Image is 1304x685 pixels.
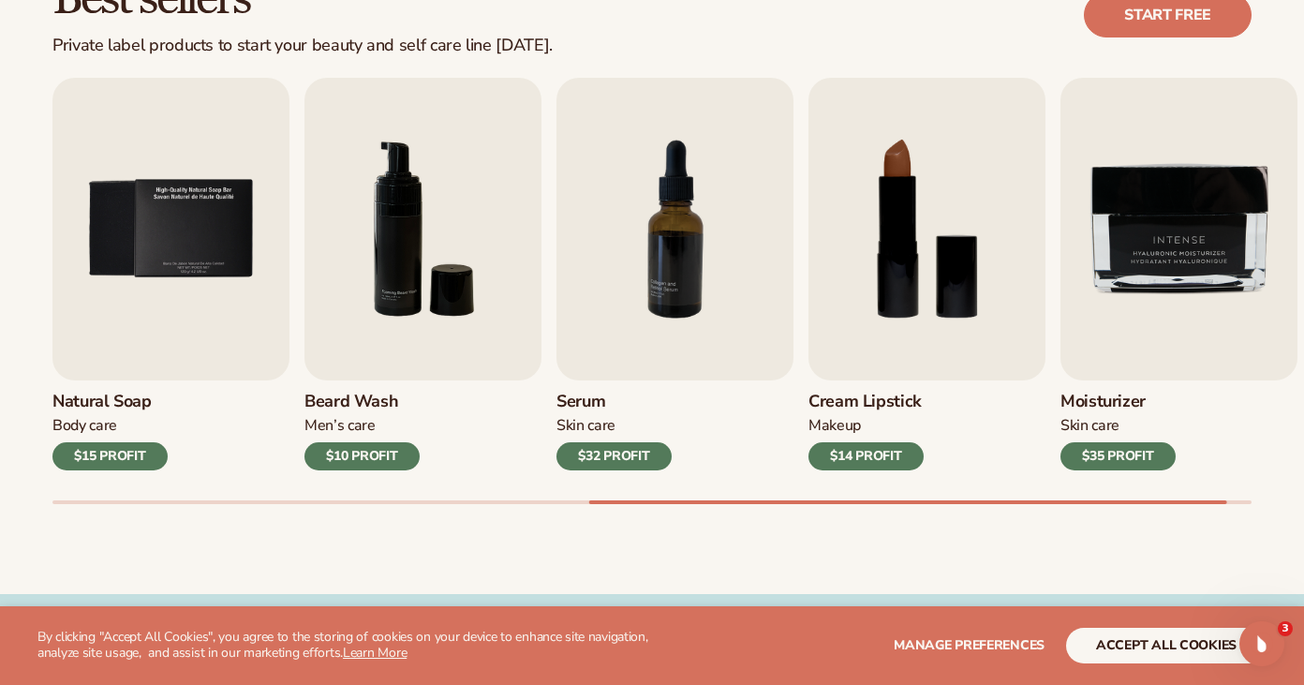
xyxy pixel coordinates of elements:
h3: Natural Soap [52,392,168,412]
span: 3 [1278,621,1293,636]
div: $35 PROFIT [1060,442,1176,470]
div: $32 PROFIT [556,442,672,470]
button: Manage preferences [894,628,1045,663]
div: $10 PROFIT [304,442,420,470]
h3: Beard Wash [304,392,420,412]
span: Manage preferences [894,636,1045,654]
div: Men’s Care [304,416,420,436]
a: 8 / 9 [808,78,1045,470]
p: By clicking "Accept All Cookies", you agree to the storing of cookies on your device to enhance s... [37,630,661,662]
h3: Moisturizer [1060,392,1176,412]
div: Skin Care [556,416,672,436]
div: $15 PROFIT [52,442,168,470]
a: 9 / 9 [1060,78,1297,470]
div: Body Care [52,416,168,436]
button: accept all cookies [1066,628,1267,663]
div: Makeup [808,416,924,436]
div: Skin Care [1060,416,1176,436]
h3: Serum [556,392,672,412]
a: Learn More [343,644,407,662]
h3: Cream Lipstick [808,392,924,412]
iframe: Intercom live chat [1239,621,1284,666]
a: 5 / 9 [52,78,289,470]
a: 6 / 9 [304,78,541,470]
a: 7 / 9 [556,78,793,470]
div: Private label products to start your beauty and self care line [DATE]. [52,36,553,56]
div: $14 PROFIT [808,442,924,470]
